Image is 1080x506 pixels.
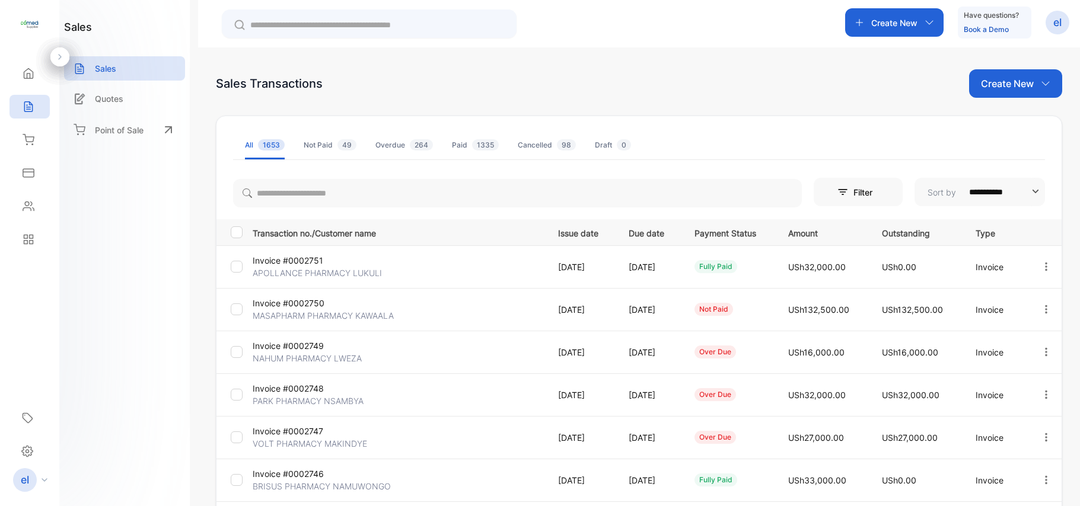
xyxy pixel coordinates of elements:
[95,124,144,136] p: Point of Sale
[629,303,670,316] p: [DATE]
[337,139,356,150] span: 49
[1046,8,1069,37] button: el
[915,178,1045,206] button: Sort by
[629,474,670,486] p: [DATE]
[694,388,736,401] div: over due
[21,472,29,488] p: el
[595,140,631,150] div: Draft
[557,139,576,150] span: 98
[976,261,1016,273] p: Invoice
[21,15,39,33] img: logo
[253,309,394,322] p: MASAPHARM PHARMACY KAWAALA
[882,225,951,239] p: Outstanding
[617,139,631,150] span: 0
[558,225,604,239] p: Issue date
[64,19,92,35] h1: sales
[253,225,543,239] p: Transaction no./Customer name
[253,340,349,352] p: Invoice #0002749
[976,431,1016,444] p: Invoice
[788,262,846,272] span: USh32,000.00
[253,467,349,480] p: Invoice #0002746
[882,390,939,400] span: USh32,000.00
[253,267,382,279] p: APOLLANCE PHARMACY LUKULI
[976,303,1016,316] p: Invoice
[788,433,844,443] span: USh27,000.00
[882,475,916,485] span: USh0.00
[694,260,737,273] div: fully paid
[694,303,733,316] div: not paid
[845,8,944,37] button: Create New
[976,346,1016,358] p: Invoice
[788,475,846,485] span: USh33,000.00
[882,262,916,272] span: USh0.00
[253,382,349,395] p: Invoice #0002748
[694,225,764,239] p: Payment Status
[882,347,938,357] span: USh16,000.00
[871,17,917,29] p: Create New
[629,261,670,273] p: [DATE]
[788,305,849,315] span: USh132,500.00
[518,140,576,150] div: Cancelled
[95,62,116,75] p: Sales
[629,431,670,444] p: [DATE]
[258,139,285,150] span: 1653
[253,352,362,364] p: NAHUM PHARMACY LWEZA
[964,9,1019,21] p: Have questions?
[976,389,1016,401] p: Invoice
[882,433,938,443] span: USh27,000.00
[981,76,1034,91] p: Create New
[558,303,604,316] p: [DATE]
[64,117,185,143] a: Point of Sale
[1053,15,1062,30] p: el
[558,389,604,401] p: [DATE]
[976,474,1016,486] p: Invoice
[694,345,736,358] div: over due
[410,139,433,150] span: 264
[375,140,433,150] div: Overdue
[245,140,285,150] div: All
[629,389,670,401] p: [DATE]
[558,431,604,444] p: [DATE]
[788,225,858,239] p: Amount
[64,87,185,111] a: Quotes
[882,305,943,315] span: USh132,500.00
[558,474,604,486] p: [DATE]
[253,254,349,267] p: Invoice #0002751
[253,437,367,450] p: VOLT PHARMACY MAKINDYE
[976,225,1016,239] p: Type
[788,390,846,400] span: USh32,000.00
[95,92,123,105] p: Quotes
[964,25,1009,34] a: Book a Demo
[558,346,604,358] p: [DATE]
[629,225,670,239] p: Due date
[253,395,364,407] p: PARK PHARMACY NSAMBYA
[253,425,349,437] p: Invoice #0002747
[629,346,670,358] p: [DATE]
[558,261,604,273] p: [DATE]
[253,480,391,492] p: BRISUS PHARMACY NAMUWONGO
[928,186,956,198] p: Sort by
[969,69,1062,98] button: Create New
[64,56,185,81] a: Sales
[788,347,845,357] span: USh16,000.00
[216,75,323,92] div: Sales Transactions
[452,140,499,150] div: Paid
[472,139,499,150] span: 1335
[253,297,349,309] p: Invoice #0002750
[694,431,736,444] div: over due
[1030,456,1080,506] iframe: LiveChat chat widget
[304,140,356,150] div: Not Paid
[694,473,737,486] div: fully paid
